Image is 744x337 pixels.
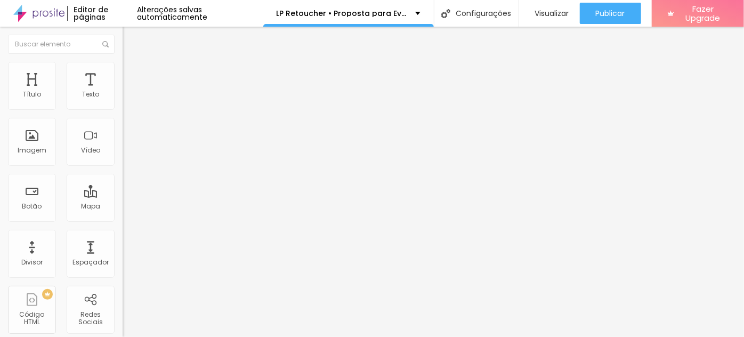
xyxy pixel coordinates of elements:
[67,6,136,21] div: Editor de páginas
[441,9,450,18] img: Icone
[535,9,569,18] span: Visualizar
[678,4,728,23] span: Fazer Upgrade
[18,147,46,154] div: Imagem
[11,311,53,326] div: Código HTML
[81,203,100,210] div: Mapa
[22,203,42,210] div: Botão
[21,259,43,266] div: Divisor
[580,3,641,24] button: Publicar
[23,91,41,98] div: Título
[123,27,744,337] iframe: Editor
[81,147,100,154] div: Vídeo
[596,9,625,18] span: Publicar
[8,35,115,54] input: Buscar elemento
[72,259,109,266] div: Espaçador
[102,41,109,47] img: Icone
[137,6,263,21] div: Alterações salvas automaticamente
[69,311,111,326] div: Redes Sociais
[277,10,407,17] p: LP Retoucher • Proposta para Eventos 2025
[82,91,99,98] div: Texto
[519,3,580,24] button: Visualizar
